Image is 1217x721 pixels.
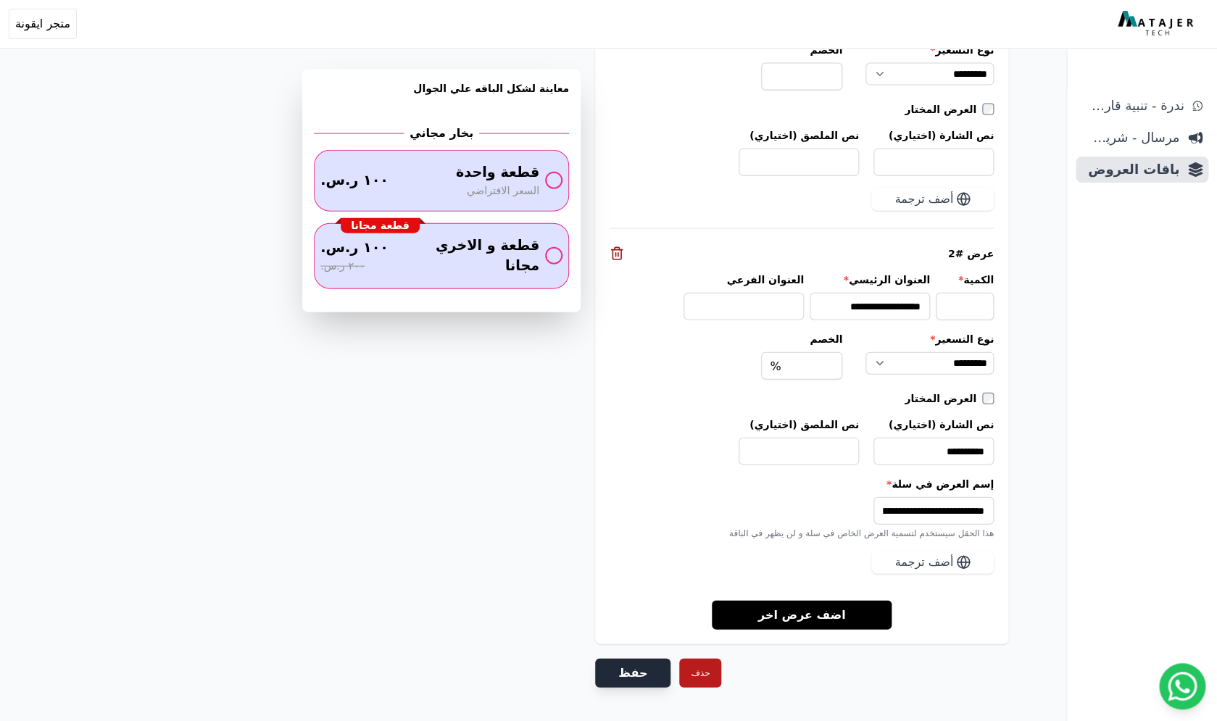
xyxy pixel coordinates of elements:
[739,128,859,143] label: نص الملصق (اختياري)
[320,238,389,259] span: ١٠٠ ر.س.
[320,170,389,191] span: ١٠٠ ر.س.
[467,183,539,199] span: السعر الافتراضي
[456,162,539,183] span: قطعة واحدة
[905,102,982,117] label: العرض المختار
[894,554,953,571] span: أضف ترجمة
[320,259,365,275] span: ٢٠٠ ر.س.
[894,191,953,208] span: أضف ترجمة
[770,358,781,375] span: %
[400,236,539,278] span: قطعة و الاخري مجانا
[865,43,994,57] label: نوع التسعير
[865,332,994,346] label: نوع التسعير
[739,417,859,432] label: نص الملصق (اختياري)
[610,528,994,539] div: هذا الحقل سيستخدم لتسمية العرض الخاص في سلة و لن يظهر في الباقة
[873,417,994,432] label: نص الشارة (اختياري)
[341,218,420,234] div: قطعة مجانا
[1081,128,1179,148] span: مرسال - شريط دعاية
[404,125,479,142] h2: بخار مجاني
[610,477,994,491] label: إسم العرض في سلة
[810,272,930,287] label: العنوان الرئيسي
[1081,96,1184,116] span: ندرة - تنبية قارب علي النفاذ
[679,659,721,688] button: حذف
[936,272,994,287] label: الكمية
[873,128,994,143] label: نص الشارة (اختياري)
[761,332,842,346] label: الخصم
[871,551,994,574] button: أضف ترجمة
[761,43,842,57] label: الخصم
[905,391,982,406] label: العرض المختار
[1081,159,1179,180] span: باقات العروض
[1118,11,1197,37] img: MatajerTech Logo
[712,600,892,630] a: اضف عرض اخر
[314,81,569,113] h3: معاينة لشكل الباقه علي الجوال
[871,188,994,211] button: أضف ترجمة
[595,659,670,688] button: حفظ
[610,246,994,261] div: عرض #2
[9,9,77,39] button: متجر ايقونة
[684,272,804,287] label: العنوان الفرعي
[15,15,70,33] span: متجر ايقونة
